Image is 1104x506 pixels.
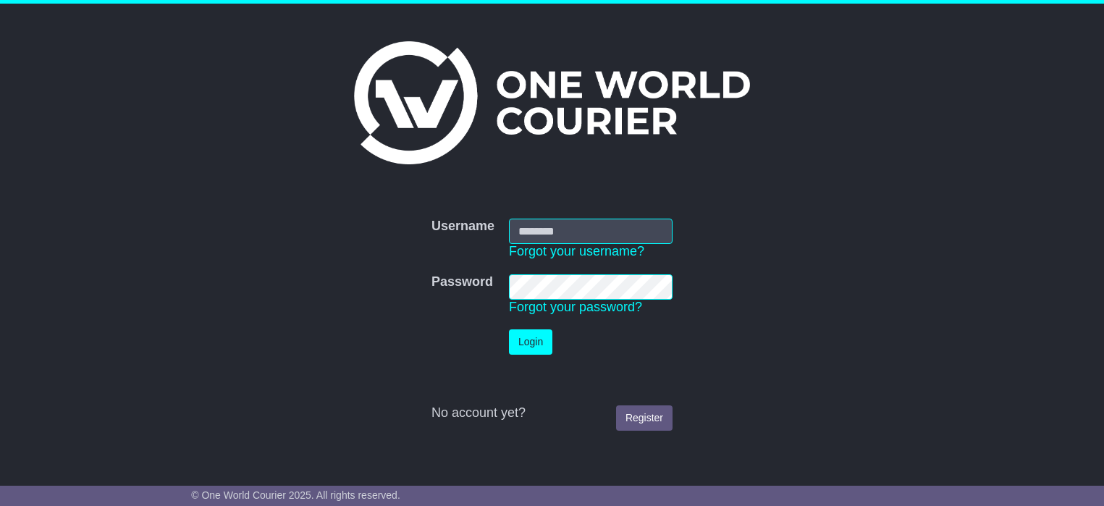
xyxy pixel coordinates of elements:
[431,219,494,235] label: Username
[509,244,644,258] a: Forgot your username?
[431,274,493,290] label: Password
[431,405,673,421] div: No account yet?
[509,300,642,314] a: Forgot your password?
[509,329,552,355] button: Login
[616,405,673,431] a: Register
[354,41,749,164] img: One World
[191,489,400,501] span: © One World Courier 2025. All rights reserved.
